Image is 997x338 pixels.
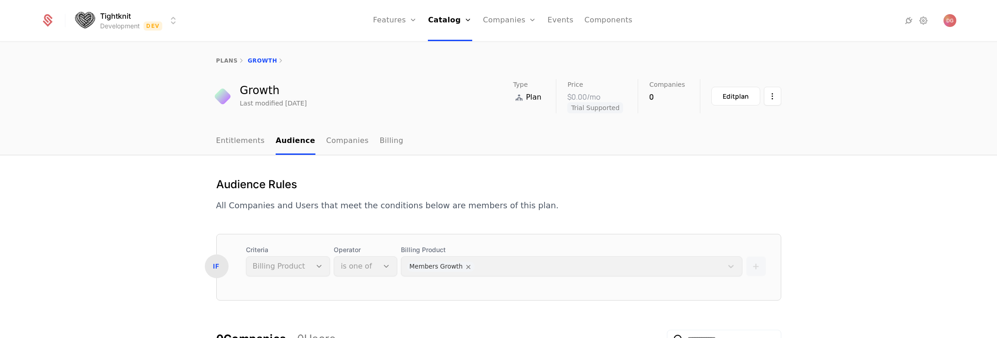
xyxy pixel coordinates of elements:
span: Operator [334,245,397,254]
a: Integrations [903,15,914,26]
ul: Choose Sub Page [216,128,404,155]
div: IF [205,254,229,278]
nav: Main [216,128,781,155]
span: Trial Supported [567,102,623,113]
a: Billing [379,128,403,155]
span: Type [513,81,528,88]
h1: Audience Rules [216,177,559,192]
button: Open user button [944,14,956,27]
div: Growth [240,85,307,96]
span: Plan [526,92,541,103]
div: Development [100,21,140,31]
span: Criteria [246,245,331,254]
img: Tightknit [74,10,96,32]
button: Select environment [76,11,179,31]
span: Tightknit [100,11,131,21]
a: Audience [276,128,315,155]
div: $0.00 /mo [567,91,600,102]
div: Edit plan [723,92,749,101]
button: Select action [764,87,781,106]
a: Companies [326,128,369,155]
span: Billing Product [401,245,742,254]
a: Entitlements [216,128,265,155]
span: Price [567,81,583,88]
span: Companies [649,81,685,88]
img: Danny Gomes [944,14,956,27]
p: All Companies and Users that meet the conditions below are members of this plan. [216,199,559,212]
a: plans [216,58,238,64]
button: Editplan [711,87,760,106]
div: 0 [649,91,685,102]
span: Dev [144,21,162,31]
a: Settings [918,15,929,26]
div: Last modified [DATE] [240,99,307,108]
